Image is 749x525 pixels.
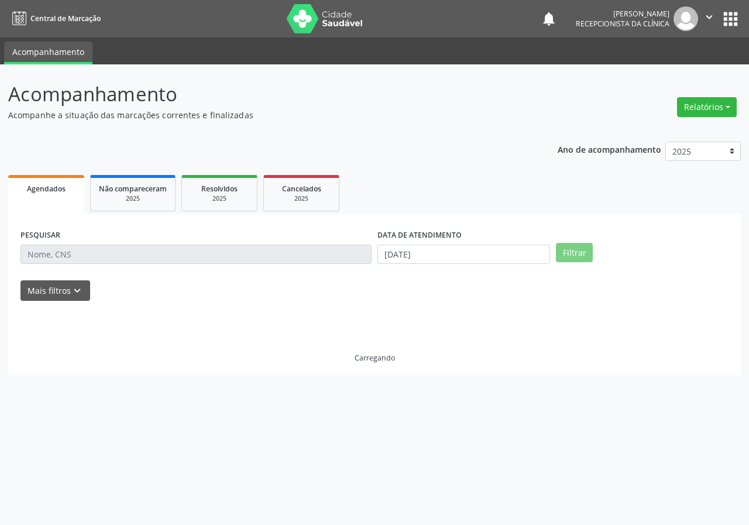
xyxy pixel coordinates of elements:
[377,245,550,265] input: Selecione um intervalo
[272,194,331,203] div: 2025
[556,243,593,263] button: Filtrar
[558,142,661,156] p: Ano de acompanhamento
[720,9,741,29] button: apps
[99,184,167,194] span: Não compareceram
[20,245,372,265] input: Nome, CNS
[541,11,557,27] button: notifications
[576,9,669,19] div: [PERSON_NAME]
[20,280,90,301] button: Mais filtroskeyboard_arrow_down
[30,13,101,23] span: Central de Marcação
[8,9,101,28] a: Central de Marcação
[71,284,84,297] i: keyboard_arrow_down
[355,353,395,363] div: Carregando
[703,11,716,23] i: 
[377,227,462,245] label: DATA DE ATENDIMENTO
[99,194,167,203] div: 2025
[20,227,60,245] label: PESQUISAR
[698,6,720,31] button: 
[8,109,521,121] p: Acompanhe a situação das marcações correntes e finalizadas
[576,19,669,29] span: Recepcionista da clínica
[282,184,321,194] span: Cancelados
[27,184,66,194] span: Agendados
[201,184,238,194] span: Resolvidos
[674,6,698,31] img: img
[190,194,249,203] div: 2025
[8,80,521,109] p: Acompanhamento
[677,97,737,117] button: Relatórios
[4,42,92,64] a: Acompanhamento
